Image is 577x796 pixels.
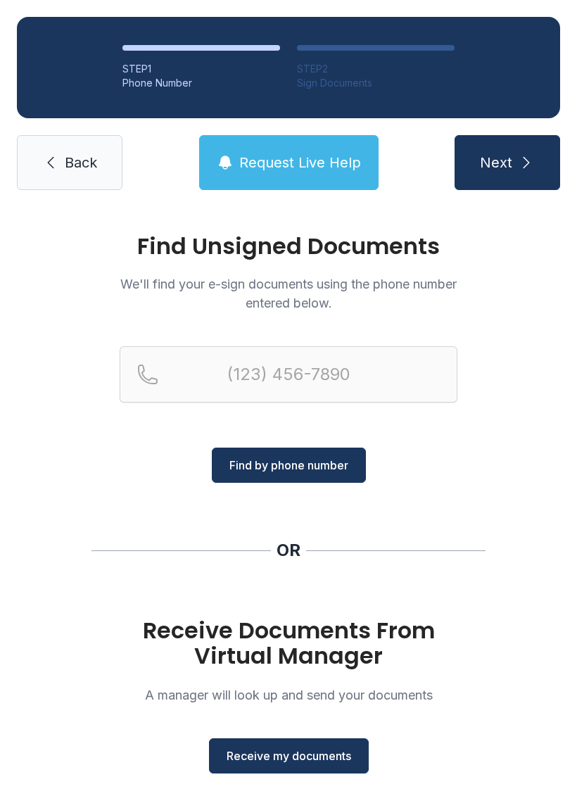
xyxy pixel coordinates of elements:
[122,76,280,90] div: Phone Number
[297,62,455,76] div: STEP 2
[120,274,457,312] p: We'll find your e-sign documents using the phone number entered below.
[120,618,457,669] h1: Receive Documents From Virtual Manager
[120,235,457,258] h1: Find Unsigned Documents
[65,153,97,172] span: Back
[480,153,512,172] span: Next
[227,747,351,764] span: Receive my documents
[120,686,457,705] p: A manager will look up and send your documents
[229,457,348,474] span: Find by phone number
[122,62,280,76] div: STEP 1
[120,346,457,403] input: Reservation phone number
[277,539,300,562] div: OR
[239,153,361,172] span: Request Live Help
[297,76,455,90] div: Sign Documents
